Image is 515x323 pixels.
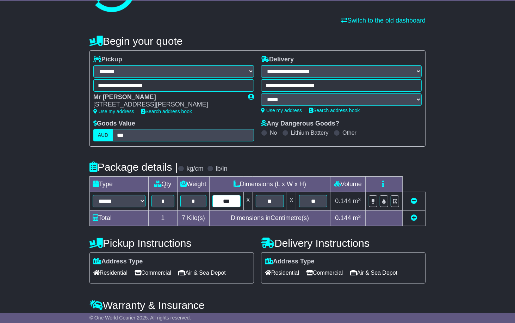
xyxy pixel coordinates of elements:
[93,109,134,114] a: Use my address
[265,258,315,266] label: Address Type
[93,258,143,266] label: Address Type
[93,267,128,278] span: Residential
[287,192,296,211] td: x
[358,214,361,219] sup: 3
[209,177,330,192] td: Dimensions (L x W x H)
[148,211,177,226] td: 1
[353,197,361,205] span: m
[141,109,192,114] a: Search address book
[148,177,177,192] td: Qty
[93,56,122,63] label: Pickup
[89,35,426,47] h4: Begin your quote
[350,267,398,278] span: Air & Sea Depot
[177,211,209,226] td: Kilo(s)
[358,197,361,202] sup: 3
[353,214,361,221] span: m
[306,267,343,278] span: Commercial
[93,101,241,109] div: [STREET_ADDRESS][PERSON_NAME]
[261,56,294,63] label: Delivery
[93,93,241,101] div: Mr [PERSON_NAME]
[178,267,226,278] span: Air & Sea Depot
[341,17,426,24] a: Switch to the old dashboard
[270,129,277,136] label: No
[291,129,329,136] label: Lithium Battery
[243,192,253,211] td: x
[265,267,299,278] span: Residential
[89,177,148,192] td: Type
[89,299,426,311] h4: Warranty & Insurance
[89,315,191,321] span: © One World Courier 2025. All rights reserved.
[187,165,204,173] label: kg/cm
[261,237,426,249] h4: Delivery Instructions
[216,165,228,173] label: lb/in
[89,237,254,249] h4: Pickup Instructions
[182,214,185,221] span: 7
[335,197,351,205] span: 0.144
[335,214,351,221] span: 0.144
[89,211,148,226] td: Total
[93,120,135,128] label: Goods Value
[89,161,178,173] h4: Package details |
[261,108,302,113] a: Use my address
[261,120,339,128] label: Any Dangerous Goods?
[411,214,417,221] a: Add new item
[135,267,171,278] span: Commercial
[309,108,360,113] a: Search address book
[209,211,330,226] td: Dimensions in Centimetre(s)
[411,197,417,205] a: Remove this item
[177,177,209,192] td: Weight
[342,129,356,136] label: Other
[330,177,366,192] td: Volume
[93,129,113,141] label: AUD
